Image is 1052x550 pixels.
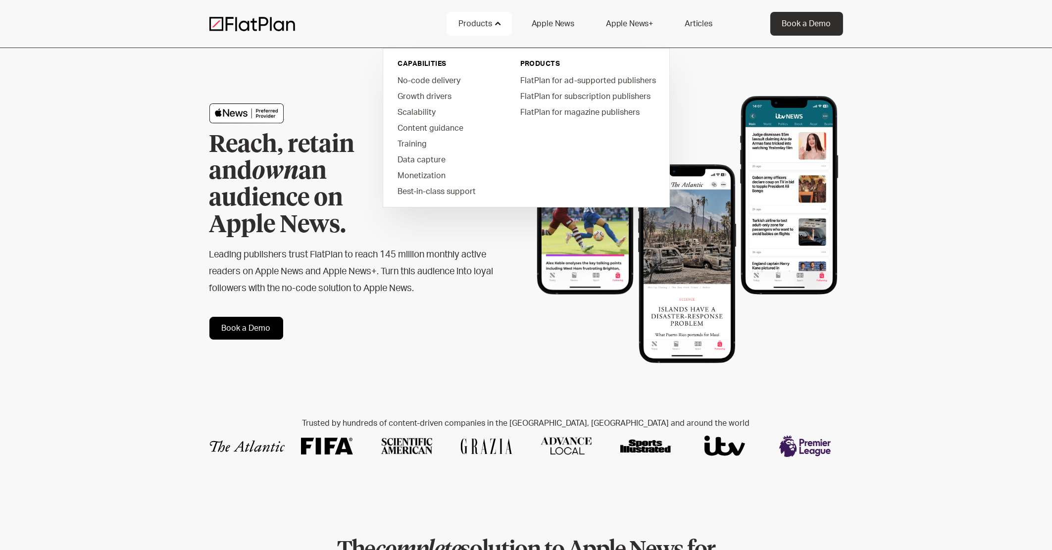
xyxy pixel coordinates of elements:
h2: Leading publishers trust FlatPlan to reach 145 million monthly active readers on Apple News and A... [209,247,495,297]
a: FlatPlan for ad-supported publishers [512,72,662,88]
h1: Reach, retain and an audience on Apple News. [209,132,412,239]
a: Apple News+ [594,12,665,36]
div: PRODUCTS [520,59,654,69]
a: Articles [673,12,724,36]
a: Monetization [390,167,502,183]
a: Growth drivers [390,88,502,104]
em: own [252,160,299,184]
nav: Products [383,45,670,207]
div: Products [447,12,512,36]
div: Book a Demo [782,18,831,30]
a: Best-in-class support [390,183,502,199]
a: FlatPlan for magazine publishers [512,104,662,120]
a: Scalability [390,104,502,120]
a: Book a Demo [209,317,283,340]
a: Content guidance [390,120,502,136]
a: FlatPlan for subscription publishers [512,88,662,104]
a: No-code delivery [390,72,502,88]
h2: Trusted by hundreds of content-driven companies in the [GEOGRAPHIC_DATA], [GEOGRAPHIC_DATA] and a... [209,419,843,428]
a: Book a Demo [770,12,843,36]
a: Training [390,136,502,151]
div: Products [458,18,492,30]
a: Data capture [390,151,502,167]
div: capabilities [398,59,495,69]
a: Apple News [520,12,586,36]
